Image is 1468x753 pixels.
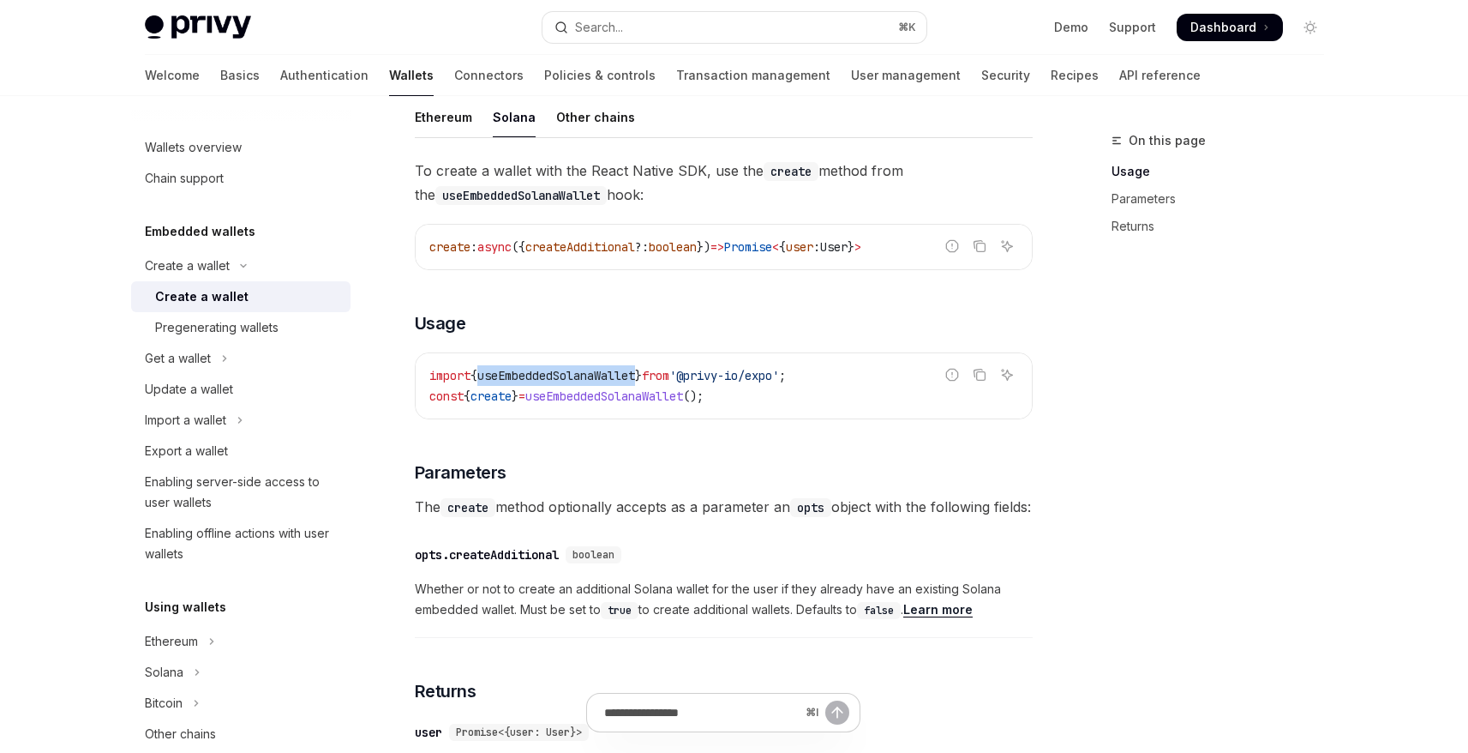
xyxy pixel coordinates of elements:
span: The method optionally accepts as a parameter an object with the following fields: [415,495,1033,519]
a: Returns [1111,213,1338,240]
span: create [429,239,470,255]
div: Export a wallet [145,441,228,461]
div: Enabling server-side access to user wallets [145,472,340,513]
a: Support [1109,19,1156,36]
div: Update a wallet [145,379,233,400]
div: Search... [575,17,623,38]
span: boolean [649,239,697,255]
span: create [470,389,512,404]
button: Ask AI [996,364,1018,386]
span: }) [697,239,710,255]
a: Transaction management [676,55,830,96]
span: To create a wallet with the React Native SDK, use the method from the hook: [415,159,1033,207]
div: Solana [493,97,536,137]
div: Other chains [145,724,216,744]
a: Usage [1111,158,1338,185]
code: false [857,602,901,619]
a: Security [981,55,1030,96]
span: On this page [1129,130,1206,151]
span: import [429,368,470,383]
span: User [820,239,848,255]
span: } [635,368,642,383]
span: ?: [635,239,649,255]
h5: Embedded wallets [145,221,255,242]
span: ; [779,368,786,383]
span: { [779,239,786,255]
a: Chain support [131,163,351,194]
span: { [470,368,477,383]
div: Bitcoin [145,693,183,714]
code: useEmbeddedSolanaWallet [435,186,607,205]
span: Parameters [415,461,506,485]
a: Wallets [389,55,434,96]
span: : [813,239,820,255]
button: Send message [825,701,849,725]
span: => [710,239,724,255]
a: Wallets overview [131,132,351,163]
div: Wallets overview [145,137,242,158]
span: Returns [415,679,476,703]
span: async [477,239,512,255]
a: Create a wallet [131,281,351,312]
span: Usage [415,311,466,335]
span: Dashboard [1190,19,1256,36]
a: Dashboard [1177,14,1283,41]
span: boolean [572,548,614,562]
span: } [512,389,518,404]
div: Create a wallet [155,286,249,307]
a: Demo [1054,19,1088,36]
span: { [464,389,470,404]
span: } [848,239,854,255]
div: Import a wallet [145,410,226,431]
img: light logo [145,15,251,39]
span: < [772,239,779,255]
a: Policies & controls [544,55,656,96]
button: Toggle Solana section [131,657,351,688]
button: Toggle Get a wallet section [131,343,351,374]
button: Copy the contents from the code block [968,235,991,257]
span: Promise [724,239,772,255]
span: const [429,389,464,404]
div: Ethereum [145,631,198,652]
span: '@privy-io/expo' [669,368,779,383]
a: Update a wallet [131,374,351,405]
code: opts [790,498,831,517]
h5: Using wallets [145,597,226,617]
span: (); [683,389,704,404]
a: Welcome [145,55,200,96]
a: Pregenerating wallets [131,312,351,343]
div: Other chains [556,97,635,137]
div: Chain support [145,168,224,189]
span: ⌘ K [898,21,916,34]
div: Create a wallet [145,256,230,276]
button: Toggle Import a wallet section [131,405,351,436]
input: Ask a question... [604,694,799,732]
a: Enabling offline actions with user wallets [131,518,351,569]
a: Parameters [1111,185,1338,213]
button: Toggle Create a wallet section [131,250,351,281]
span: user [786,239,813,255]
a: Authentication [280,55,368,96]
button: Ask AI [996,235,1018,257]
div: Ethereum [415,97,472,137]
code: create [440,498,495,517]
button: Toggle Ethereum section [131,626,351,657]
div: Get a wallet [145,348,211,369]
span: = [518,389,525,404]
a: Basics [220,55,260,96]
button: Copy the contents from the code block [968,364,991,386]
a: Learn more [903,602,973,617]
code: create [764,162,818,181]
button: Report incorrect code [941,235,963,257]
div: Pregenerating wallets [155,317,279,338]
code: true [601,602,638,619]
a: API reference [1119,55,1201,96]
span: Whether or not to create an additional Solana wallet for the user if they already have an existin... [415,579,1033,620]
button: Toggle Bitcoin section [131,688,351,719]
a: Recipes [1051,55,1099,96]
div: Solana [145,662,183,683]
a: User management [851,55,961,96]
span: createAdditional [525,239,635,255]
a: Enabling server-side access to user wallets [131,467,351,518]
div: opts.createAdditional [415,546,559,563]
